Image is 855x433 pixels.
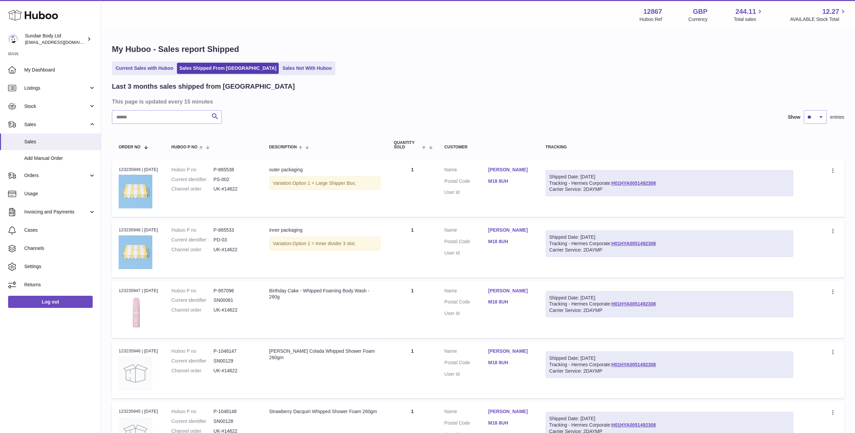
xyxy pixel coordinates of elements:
[119,167,158,173] div: 123235949 | [DATE]
[445,238,488,247] dt: Postal Code
[214,368,256,374] dd: UK-#14622
[112,82,295,91] h2: Last 3 months sales shipped from [GEOGRAPHIC_DATA]
[549,234,790,240] div: Shipped Date: [DATE]
[488,227,532,233] a: [PERSON_NAME]
[24,67,96,73] span: My Dashboard
[119,408,158,414] div: 123235945 | [DATE]
[8,34,18,44] img: felicity@sundaebody.com
[445,348,488,356] dt: Name
[25,33,86,46] div: Sundae Body Ltd
[387,341,438,398] td: 1
[172,145,197,149] span: Huboo P no
[549,247,790,253] div: Carrier Service: 2DAYMP
[214,408,256,415] dd: P-1048148
[24,85,89,91] span: Listings
[640,16,662,23] div: Huboo Ref
[445,145,532,149] div: Customer
[172,408,214,415] dt: Huboo P no
[546,170,793,197] div: Tracking - Hermes Corporate:
[488,178,532,184] a: M18 8UH
[172,358,214,364] dt: Current identifier
[172,176,214,183] dt: Current identifier
[445,178,488,186] dt: Postal Code
[387,220,438,277] td: 1
[549,355,790,362] div: Shipped Date: [DATE]
[488,288,532,294] a: [PERSON_NAME]
[269,176,380,190] div: Variation:
[611,422,656,428] a: H01HYA0051492308
[611,180,656,186] a: H01HYA0051492308
[24,209,89,215] span: Invoicing and Payments
[119,145,141,149] span: Order No
[611,301,656,307] a: H01HYA0051492308
[214,307,256,313] dd: UK-#14622
[735,7,756,16] span: 244.11
[822,7,839,16] span: 12.27
[172,227,214,233] dt: Huboo P no
[830,114,844,120] span: entries
[214,358,256,364] dd: SN00129
[488,420,532,426] a: M18 8UH
[445,167,488,175] dt: Name
[24,227,96,233] span: Cases
[445,250,488,256] dt: User Id
[214,297,256,304] dd: SN00081
[24,282,96,288] span: Returns
[734,7,764,23] a: 244.11 Total sales
[488,238,532,245] a: M18 8UH
[549,295,790,301] div: Shipped Date: [DATE]
[549,307,790,314] div: Carrier Service: 2DAYMP
[112,44,844,55] h1: My Huboo - Sales report Shipped
[445,227,488,235] dt: Name
[445,408,488,416] dt: Name
[549,186,790,193] div: Carrier Service: 2DAYMP
[488,299,532,305] a: M18 8UH
[269,145,297,149] span: Description
[788,114,800,120] label: Show
[488,167,532,173] a: [PERSON_NAME]
[214,186,256,192] dd: UK-#14622
[24,139,96,145] span: Sales
[445,288,488,296] dt: Name
[214,176,256,183] dd: PS-002
[643,7,662,16] strong: 12867
[119,296,152,329] img: 128671710437887.jpg
[611,362,656,367] a: H01HYA0051492308
[269,227,380,233] div: inner packaging
[734,16,764,23] span: Total sales
[172,368,214,374] dt: Channel order
[172,288,214,294] dt: Huboo P no
[214,167,256,173] dd: P-865538
[172,348,214,354] dt: Huboo P no
[790,7,847,23] a: 12.27 AVAILABLE Stock Total
[172,307,214,313] dt: Channel order
[24,172,89,179] span: Orders
[280,63,334,74] a: Sales Not With Huboo
[119,288,158,294] div: 123235947 | [DATE]
[546,230,793,257] div: Tracking - Hermes Corporate:
[214,227,256,233] dd: P-865533
[445,371,488,377] dt: User Id
[24,103,89,110] span: Stock
[693,7,707,16] strong: GBP
[24,155,96,162] span: Add Manual Order
[24,121,89,128] span: Sales
[269,288,380,300] div: Birthday Cake - Whipped Foaming Body Wash - 260g
[549,368,790,374] div: Carrier Service: 2DAYMP
[689,16,708,23] div: Currency
[119,175,152,208] img: SundaeShipper_16a6fc00-6edf-4928-86da-7e3aaa1396b4.jpg
[269,237,380,251] div: Variation:
[112,98,843,105] h3: This page is updated every 15 minutes
[172,297,214,304] dt: Current identifier
[269,408,380,415] div: Strawberry Dacquiri Whipped Shower Foam 260gm
[790,16,847,23] span: AVAILABLE Stock Total
[549,174,790,180] div: Shipped Date: [DATE]
[177,63,279,74] a: Sales Shipped From [GEOGRAPHIC_DATA]
[293,180,356,186] span: Option 1 = Large Shipper Box;
[119,227,158,233] div: 123235948 | [DATE]
[172,167,214,173] dt: Huboo P no
[214,418,256,425] dd: SN00128
[172,418,214,425] dt: Current identifier
[387,160,438,217] td: 1
[24,245,96,252] span: Channels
